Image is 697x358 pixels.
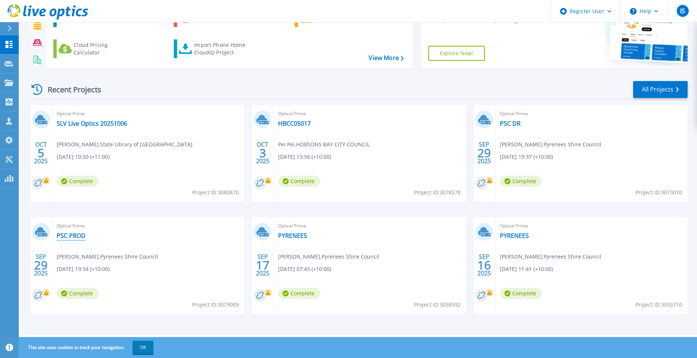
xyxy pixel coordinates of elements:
span: Project ID: 3055710 [635,301,682,309]
span: [PERSON_NAME] , Pyrenees Shire Council [500,253,601,261]
div: OCT 2025 [34,139,48,167]
div: OCT 2025 [256,139,270,167]
div: Recent Projects [29,80,111,99]
a: PSC DR [500,120,521,127]
button: OK [132,341,154,354]
span: Complete [278,288,320,299]
span: [DATE] 13:56 (+10:00) [278,153,331,161]
a: PSC PROD [57,232,86,239]
span: [DATE] 19:37 (+10:00) [500,153,553,161]
span: Project ID: 3073009 [192,301,239,309]
span: 16 [477,262,491,268]
div: Cloud Pricing Calculator [74,41,134,56]
span: 29 [477,150,491,156]
span: Optical Prime [278,222,461,230]
div: SEP 2025 [477,139,491,167]
span: Complete [57,288,99,299]
a: All Projects [633,81,688,98]
span: [DATE] 07:43 (+10:00) [278,265,331,273]
span: Pei Pei , HOBSONS BAY CITY COUNCIL [278,140,370,149]
div: SEP 2025 [256,251,270,279]
span: Project ID: 3073010 [635,188,682,197]
span: Optical Prime [500,222,683,230]
span: [DATE] 11:41 (+10:00) [500,265,553,273]
span: Complete [500,288,542,299]
a: SLV Live Optics 20251006 [57,120,127,127]
span: 3 [259,150,266,156]
span: Project ID: 3058592 [414,301,461,309]
span: 5 [38,150,44,156]
a: Explore Now! [428,46,485,61]
span: Complete [57,176,99,187]
span: 29 [34,262,48,268]
span: Optical Prime [500,110,683,118]
div: Import Phone Home CloudIQ Project [194,41,253,56]
span: 17 [256,262,269,268]
span: Complete [500,176,542,187]
span: Optical Prime [57,222,240,230]
span: Complete [278,176,320,187]
span: [PERSON_NAME] , Pyrenees Shire Council [57,253,158,261]
div: SEP 2025 [477,251,491,279]
span: [DATE] 10:50 (+11:00) [57,153,110,161]
div: SEP 2025 [34,251,48,279]
span: [DATE] 19:34 (+10:00) [57,265,110,273]
a: View More [369,54,403,62]
a: PYRENEES [278,232,307,239]
a: Cloud Pricing Calculator [53,39,137,58]
span: IS [680,8,685,14]
a: HBCC05017 [278,120,311,127]
span: This site uses cookies to track your navigation. [21,341,154,354]
a: PYRENEES [500,232,529,239]
span: Project ID: 3078578 [414,188,461,197]
span: [PERSON_NAME] , Pyrenees Shire Council [500,140,601,149]
span: Project ID: 3080870 [192,188,239,197]
span: [PERSON_NAME] , Pyrenees Shire Council [278,253,379,261]
span: Optical Prime [278,110,461,118]
span: [PERSON_NAME] , State Library of [GEOGRAPHIC_DATA] [57,140,193,149]
span: Optical Prime [57,110,240,118]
